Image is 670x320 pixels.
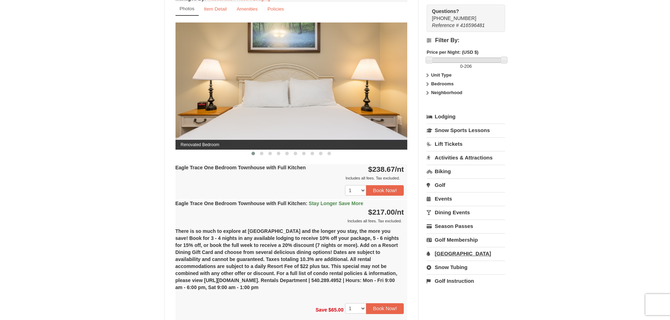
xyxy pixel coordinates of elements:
strong: Price per Night: (USD $) [427,50,478,55]
a: Activities & Attractions [427,151,505,164]
small: Photos [180,6,194,11]
a: Lift Tickets [427,137,505,150]
button: Book Now! [366,303,404,314]
span: $65.00 [328,307,344,313]
span: Reference # [432,22,459,28]
img: Renovated Bedroom [176,22,408,149]
a: Lodging [427,110,505,123]
strong: Eagle Trace One Bedroom Townhouse with Full Kitchen [176,165,306,170]
a: Dining Events [427,206,505,219]
span: 416596481 [460,22,485,28]
small: Policies [267,6,284,12]
a: Snow Sports Lessons [427,124,505,137]
a: Amenities [232,2,262,16]
span: Save [315,307,327,313]
a: Item Detail [199,2,231,16]
strong: Bedrooms [431,81,454,86]
span: 0 [460,64,462,69]
a: Biking [427,165,505,178]
small: Amenities [237,6,258,12]
a: Policies [263,2,288,16]
strong: Unit Type [431,72,452,78]
a: Season Passes [427,220,505,233]
a: Snow Tubing [427,261,505,274]
span: Renovated Bedroom [176,140,408,150]
strong: Questions? [432,8,459,14]
a: [GEOGRAPHIC_DATA] [427,247,505,260]
span: /nt [395,165,404,173]
a: Golf Membership [427,233,505,246]
a: Golf Instruction [427,274,505,287]
strong: Eagle Trace One Bedroom Townhouse with Full Kitchen [176,201,363,206]
div: There is so much to explore at [GEOGRAPHIC_DATA] and the longer you stay, the more you save! Book... [176,224,408,300]
label: - [427,63,505,70]
h4: Filter By: [427,37,505,44]
span: Stay Longer Save More [309,201,363,206]
a: Events [427,192,505,205]
a: Photos [176,2,199,16]
div: Includes all fees. Tax excluded. [176,217,404,224]
small: Item Detail [204,6,227,12]
div: Includes all fees. Tax excluded. [176,175,404,182]
span: [PHONE_NUMBER] [432,8,492,21]
button: Book Now! [366,185,404,196]
span: /nt [395,208,404,216]
strong: $238.67 [368,165,404,173]
strong: Neighborhood [431,90,462,95]
span: 206 [464,64,472,69]
a: Golf [427,178,505,191]
span: $217.00 [368,208,395,216]
span: : [306,201,307,206]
